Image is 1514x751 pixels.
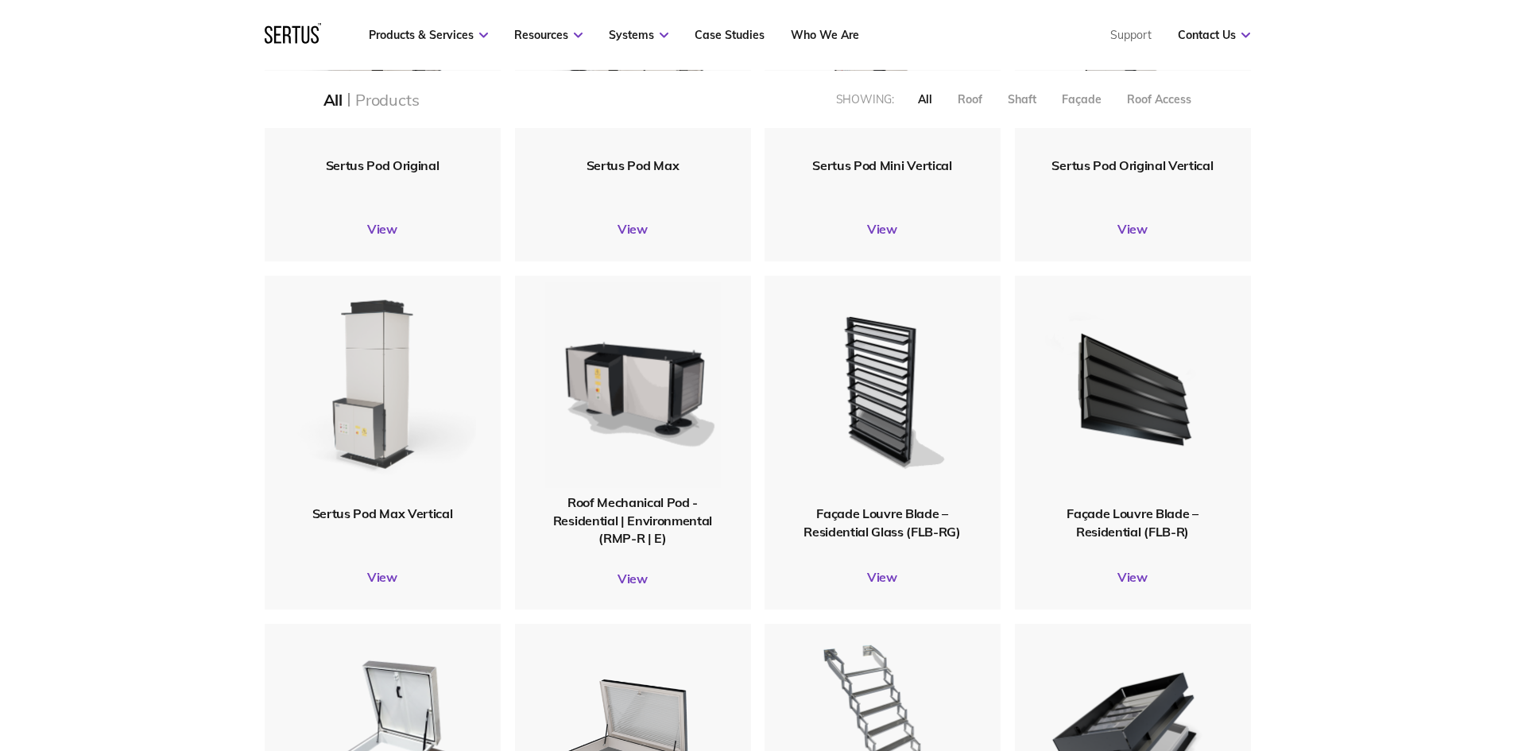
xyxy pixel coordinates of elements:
a: Products & Services [369,28,488,42]
a: View [765,569,1001,585]
span: Sertus Pod Max Vertical [312,505,453,521]
span: Sertus Pod Mini Vertical [812,157,951,173]
a: Who We Are [791,28,859,42]
a: Systems [609,28,668,42]
div: All [918,92,932,106]
a: View [265,221,501,237]
a: Resources [514,28,583,42]
a: View [765,221,1001,237]
a: Support [1110,28,1152,42]
span: Façade Louvre Blade – Residential Glass (FLB-RG) [803,505,961,539]
div: Products [355,90,419,110]
a: View [1015,221,1251,237]
span: Sertus Pod Original [326,157,439,173]
a: View [515,221,751,237]
span: Sertus Pod Max [587,157,680,173]
a: Case Studies [695,28,765,42]
div: Showing: [836,92,894,106]
iframe: Chat Widget [1228,567,1514,751]
a: View [515,571,751,586]
div: Roof Access [1127,92,1191,106]
div: Façade [1062,92,1102,106]
div: Roof [958,92,982,106]
a: View [265,569,501,585]
div: All [323,90,343,110]
a: Contact Us [1178,28,1250,42]
div: Shaft [1008,92,1036,106]
span: Façade Louvre Blade – Residential (FLB-R) [1067,505,1198,539]
span: Roof Mechanical Pod - Residential | Environmental (RMP-R | E) [553,494,712,546]
span: Sertus Pod Original Vertical [1051,157,1213,173]
a: View [1015,569,1251,585]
